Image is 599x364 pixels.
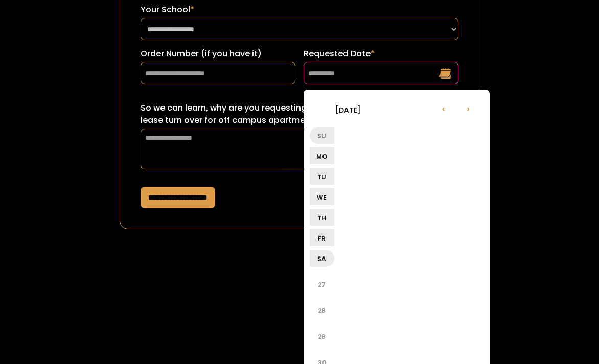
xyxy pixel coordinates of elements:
[456,96,480,120] li: ›
[310,209,334,226] li: Th
[310,97,386,122] li: [DATE]
[310,147,334,164] li: Mo
[310,127,334,144] li: Su
[431,96,456,120] li: ‹
[310,324,334,349] li: 29
[141,48,295,60] label: Order Number (if you have it)
[141,4,458,16] label: Your School
[141,102,458,126] label: So we can learn, why are you requesting this date? (ex: sorority recruitment, lease turn over for...
[310,250,334,267] li: Sa
[310,272,334,296] li: 27
[310,298,334,323] li: 28
[310,229,334,246] li: Fr
[310,168,334,185] li: Tu
[310,188,334,205] li: We
[304,48,458,60] label: Requested Date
